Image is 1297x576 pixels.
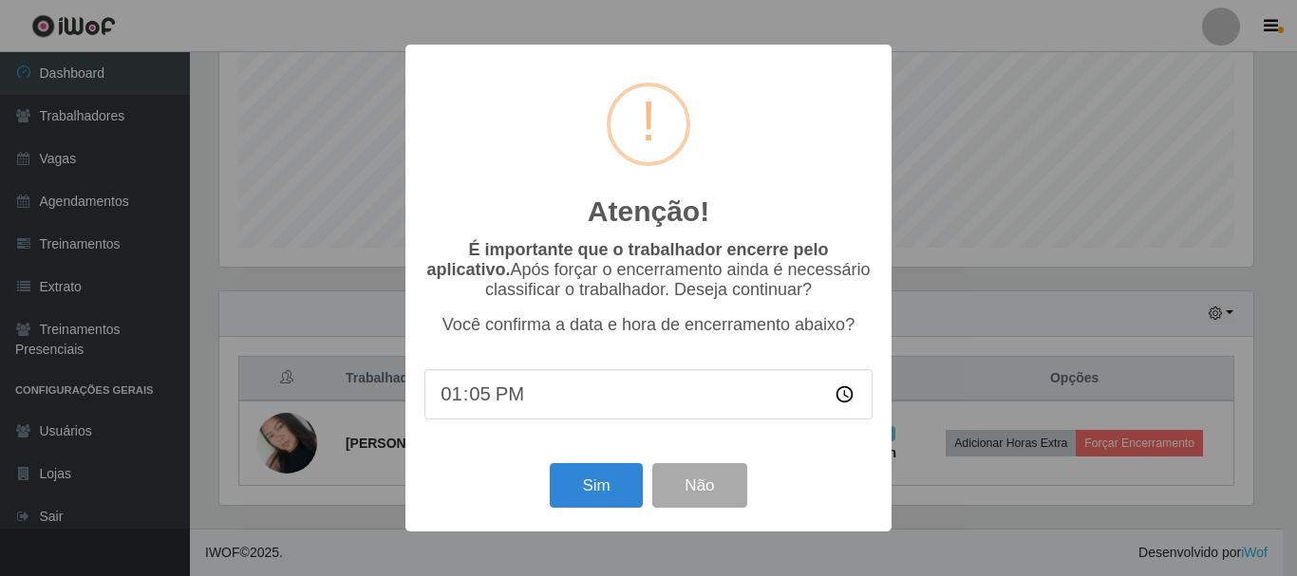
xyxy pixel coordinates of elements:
[652,463,746,508] button: Não
[550,463,642,508] button: Sim
[426,240,828,279] b: É importante que o trabalhador encerre pelo aplicativo.
[424,240,873,300] p: Após forçar o encerramento ainda é necessário classificar o trabalhador. Deseja continuar?
[588,195,709,229] h2: Atenção!
[424,315,873,335] p: Você confirma a data e hora de encerramento abaixo?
